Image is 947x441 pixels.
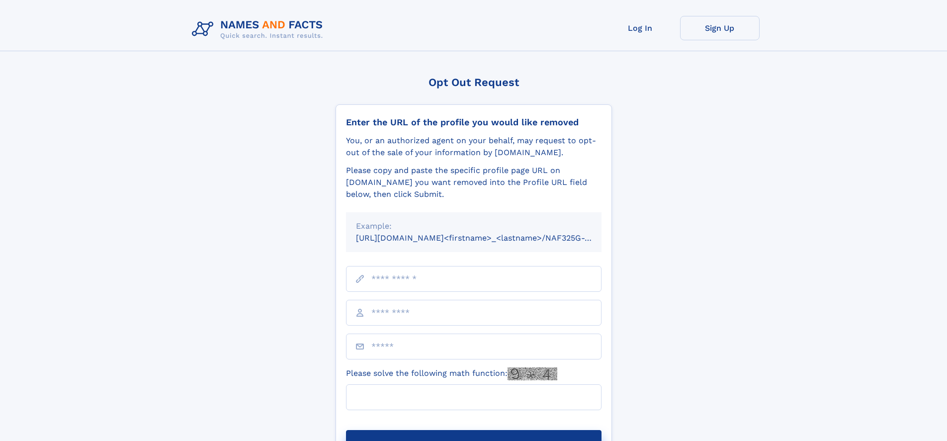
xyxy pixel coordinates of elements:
[188,16,331,43] img: Logo Names and Facts
[356,220,592,232] div: Example:
[346,117,602,128] div: Enter the URL of the profile you would like removed
[680,16,760,40] a: Sign Up
[601,16,680,40] a: Log In
[356,233,620,243] small: [URL][DOMAIN_NAME]<firstname>_<lastname>/NAF325G-xxxxxxxx
[346,165,602,200] div: Please copy and paste the specific profile page URL on [DOMAIN_NAME] you want removed into the Pr...
[346,135,602,159] div: You, or an authorized agent on your behalf, may request to opt-out of the sale of your informatio...
[336,76,612,88] div: Opt Out Request
[346,367,557,380] label: Please solve the following math function:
